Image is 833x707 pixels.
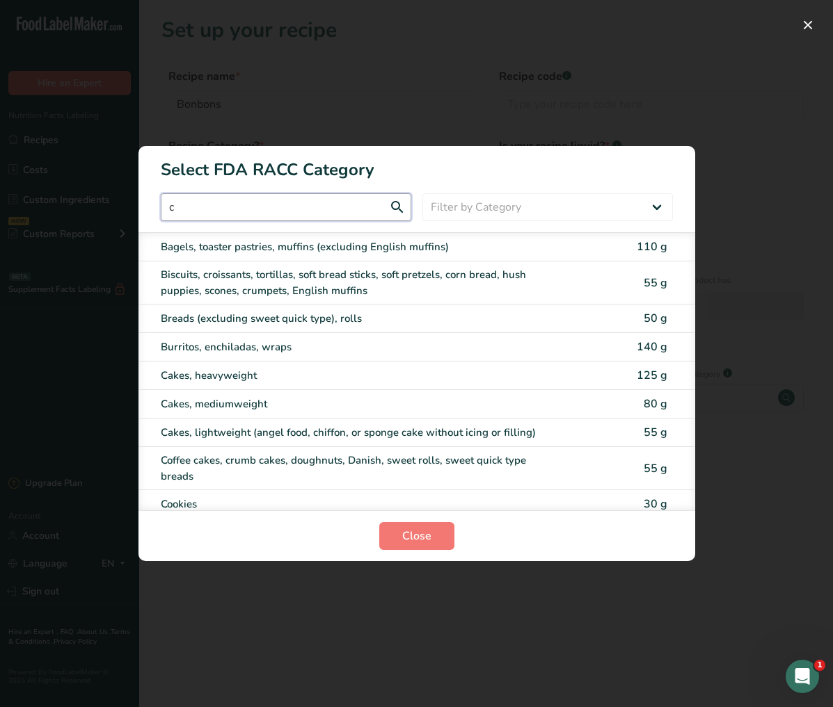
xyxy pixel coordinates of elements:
[161,496,556,512] div: Cookies
[644,496,667,512] span: 30 g
[20,272,258,327] div: How to Create and Customize a Compliant Nutrition Label with Food Label Maker
[29,398,233,428] div: How Subscription Upgrades Work on [DOMAIN_NAME]
[644,461,667,476] span: 55 g
[786,660,819,693] iframe: Intercom live chat
[379,522,454,550] button: Close
[239,22,264,47] div: Close
[14,187,264,225] div: Send us a message
[637,339,667,355] span: 140 g
[161,425,556,441] div: Cakes, lightweight (angel food, chiffon, or sponge cake without icing or filling)
[29,199,232,213] div: Send us a message
[28,146,251,170] p: How can we help?
[20,393,258,433] div: How Subscription Upgrades Work on [DOMAIN_NAME]
[149,22,177,50] img: Profile image for Rana
[644,425,667,440] span: 55 g
[637,368,667,383] span: 125 g
[161,267,556,298] div: Biscuits, croissants, tortillas, soft bread sticks, soft pretzels, corn bread, hush puppies, scon...
[81,469,129,478] span: Messages
[637,239,667,254] span: 110 g
[175,22,203,50] img: Profile image for Rachelle
[161,368,556,384] div: Cakes, heavyweight
[161,339,556,355] div: Burritos, enchiladas, wraps
[20,327,258,352] div: Hire an Expert Services
[161,193,411,221] input: Type here to start searching..
[20,238,258,266] button: Search for help
[28,99,251,146] p: Hi [PERSON_NAME] 👋
[138,146,695,182] h1: Select FDA RACC Category
[209,434,278,489] button: News
[29,277,233,321] div: How to Create and Customize a Compliant Nutrition Label with Food Label Maker
[28,31,121,44] img: logo
[402,528,431,544] span: Close
[139,434,209,489] button: Help
[230,469,257,478] span: News
[644,311,667,326] span: 50 g
[163,469,185,478] span: Help
[814,660,825,671] span: 1
[29,245,113,260] span: Search for help
[70,434,139,489] button: Messages
[202,22,230,50] img: Profile image for Reem
[29,332,233,347] div: Hire an Expert Services
[161,453,556,484] div: Coffee cakes, crumb cakes, doughnuts, Danish, sweet rolls, sweet quick type breads
[161,311,556,327] div: Breads (excluding sweet quick type), rolls
[19,469,50,478] span: Home
[161,396,556,412] div: Cakes, mediumweight
[29,358,233,387] div: How to Print Your Labels & Choose the Right Printer
[644,275,667,291] span: 55 g
[161,239,556,255] div: Bagels, toaster pastries, muffins (excluding English muffins)
[20,352,258,393] div: How to Print Your Labels & Choose the Right Printer
[644,396,667,412] span: 80 g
